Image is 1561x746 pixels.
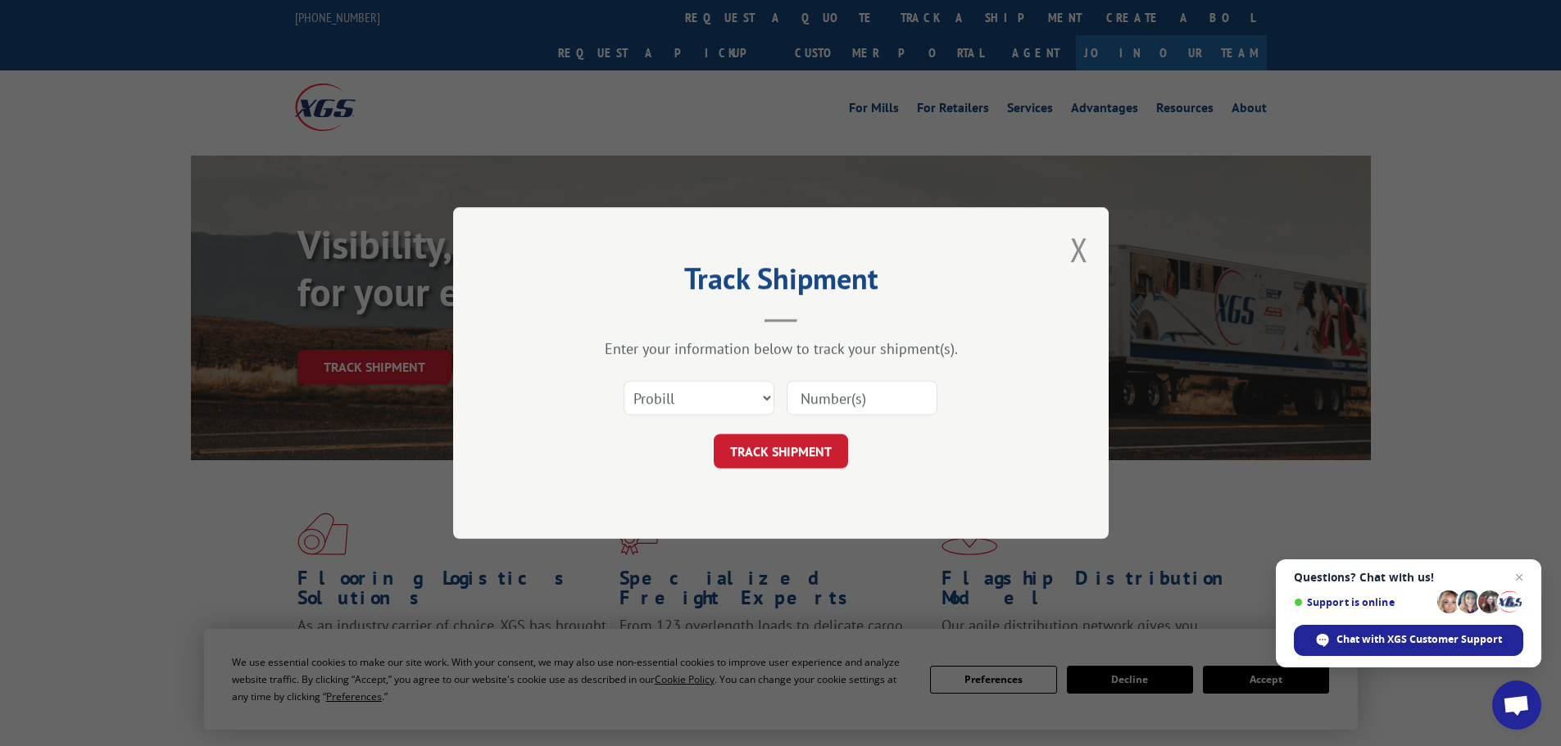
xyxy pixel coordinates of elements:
[1336,632,1502,647] span: Chat with XGS Customer Support
[714,434,848,468] button: TRACK SHIPMENT
[787,381,937,415] input: Number(s)
[1294,596,1432,608] span: Support is online
[1294,625,1523,656] div: Chat with XGS Customer Support
[1294,571,1523,584] span: Questions? Chat with us!
[1070,228,1088,271] button: Close modal
[535,267,1027,298] h2: Track Shipment
[535,339,1027,358] div: Enter your information below to track your shipment(s).
[1509,567,1529,587] span: Close chat
[1492,680,1541,730] div: Open chat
